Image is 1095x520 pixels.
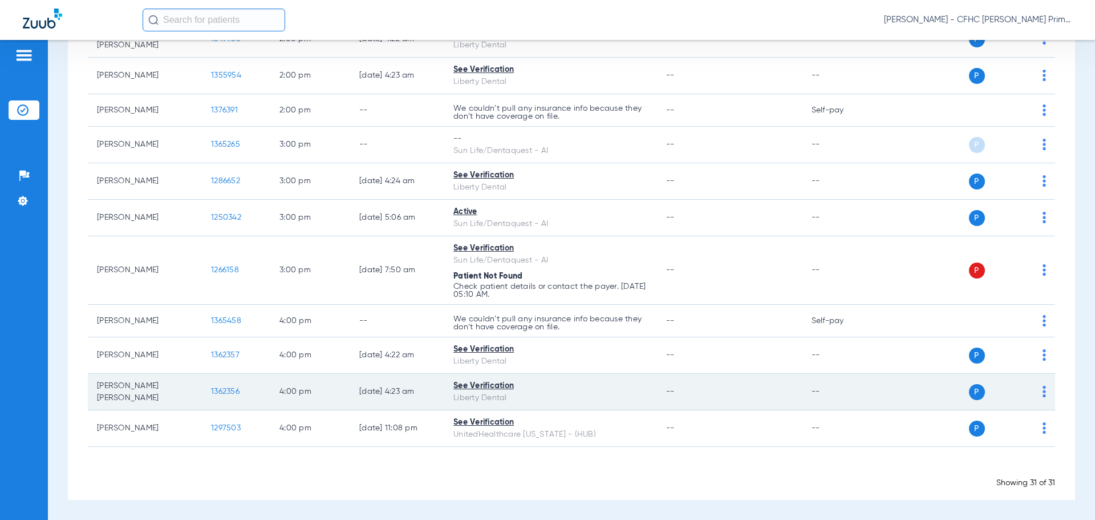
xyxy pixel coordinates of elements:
[453,392,648,404] div: Liberty Dental
[270,337,350,374] td: 4:00 PM
[802,200,879,236] td: --
[453,64,648,76] div: See Verification
[270,163,350,200] td: 3:00 PM
[666,317,675,325] span: --
[211,106,238,114] span: 1376391
[23,9,62,29] img: Zuub Logo
[453,133,648,145] div: --
[969,137,985,153] span: P
[211,140,240,148] span: 1365265
[1043,349,1046,361] img: group-dot-blue.svg
[1043,386,1046,397] img: group-dot-blue.svg
[88,374,202,410] td: [PERSON_NAME] [PERSON_NAME]
[211,71,241,79] span: 1355954
[802,374,879,410] td: --
[802,163,879,200] td: --
[88,94,202,127] td: [PERSON_NAME]
[211,388,240,396] span: 1362356
[666,106,675,114] span: --
[15,49,33,62] img: hamburger-icon
[88,236,202,305] td: [PERSON_NAME]
[969,384,985,400] span: P
[350,200,444,236] td: [DATE] 5:06 AM
[143,9,285,31] input: Search for patients
[1043,264,1046,276] img: group-dot-blue.svg
[453,315,648,331] p: We couldn’t pull any insurance info because they don’t have coverage on file.
[666,424,675,432] span: --
[1043,139,1046,150] img: group-dot-blue.svg
[666,71,675,79] span: --
[453,170,648,182] div: See Verification
[453,380,648,392] div: See Verification
[1038,465,1095,520] div: Chat Widget
[88,127,202,163] td: [PERSON_NAME]
[350,337,444,374] td: [DATE] 4:22 AM
[88,305,202,337] td: [PERSON_NAME]
[211,177,240,185] span: 1286652
[969,68,985,84] span: P
[211,317,241,325] span: 1365458
[996,479,1055,487] span: Showing 31 of 31
[88,337,202,374] td: [PERSON_NAME]
[270,305,350,337] td: 4:00 PM
[802,410,879,447] td: --
[211,351,240,359] span: 1362357
[270,410,350,447] td: 4:00 PM
[270,200,350,236] td: 3:00 PM
[453,356,648,368] div: Liberty Dental
[148,15,159,25] img: Search Icon
[88,200,202,236] td: [PERSON_NAME]
[453,429,648,441] div: UnitedHealthcare [US_STATE] - (HUB)
[453,218,648,230] div: Sun Life/Dentaquest - AI
[1043,315,1046,326] img: group-dot-blue.svg
[350,236,444,305] td: [DATE] 7:50 AM
[802,58,879,94] td: --
[88,58,202,94] td: [PERSON_NAME]
[211,424,241,432] span: 1297503
[1043,175,1046,187] img: group-dot-blue.svg
[802,337,879,374] td: --
[350,127,444,163] td: --
[453,255,648,267] div: Sun Life/Dentaquest - AI
[350,374,444,410] td: [DATE] 4:23 AM
[211,266,239,274] span: 1266158
[350,305,444,337] td: --
[350,58,444,94] td: [DATE] 4:23 AM
[666,266,675,274] span: --
[666,140,675,148] span: --
[350,163,444,200] td: [DATE] 4:24 AM
[270,127,350,163] td: 3:00 PM
[453,182,648,194] div: Liberty Dental
[453,104,648,120] p: We couldn’t pull any insurance info because they don’t have coverage on file.
[270,236,350,305] td: 3:00 PM
[453,283,648,299] p: Check patient details or contact the payer. [DATE] 05:10 AM.
[211,213,241,221] span: 1250342
[969,210,985,226] span: P
[453,76,648,88] div: Liberty Dental
[453,243,648,255] div: See Verification
[666,177,675,185] span: --
[88,163,202,200] td: [PERSON_NAME]
[802,94,879,127] td: Self-pay
[453,206,648,218] div: Active
[1043,422,1046,434] img: group-dot-blue.svg
[88,410,202,447] td: [PERSON_NAME]
[802,305,879,337] td: Self-pay
[270,374,350,410] td: 4:00 PM
[1043,104,1046,116] img: group-dot-blue.svg
[350,410,444,447] td: [DATE] 11:08 PM
[1043,70,1046,81] img: group-dot-blue.svg
[884,14,1072,26] span: [PERSON_NAME] - CFHC [PERSON_NAME] Primary Care Dental
[969,174,985,190] span: P
[270,94,350,127] td: 2:00 PM
[666,388,675,396] span: --
[802,236,879,305] td: --
[350,94,444,127] td: --
[453,272,522,280] span: Patient Not Found
[270,58,350,94] td: 2:00 PM
[1043,212,1046,223] img: group-dot-blue.svg
[666,351,675,359] span: --
[453,145,648,157] div: Sun Life/Dentaquest - AI
[453,417,648,429] div: See Verification
[453,39,648,51] div: Liberty Dental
